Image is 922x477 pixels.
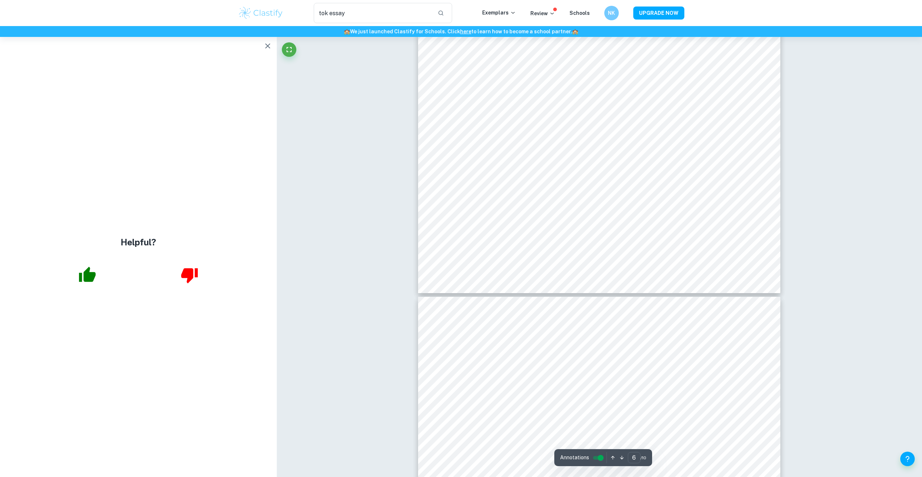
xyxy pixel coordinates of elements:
[633,7,684,20] button: UPGRADE NOW
[570,10,590,16] a: Schools
[282,42,296,57] button: Fullscreen
[314,3,432,23] input: Search for any exemplars...
[460,29,471,34] a: here
[604,6,619,20] button: NK
[572,29,578,34] span: 🏫
[344,29,350,34] span: 🏫
[238,6,284,20] img: Clastify logo
[900,452,915,466] button: Help and Feedback
[607,9,616,17] h6: NK
[530,9,555,17] p: Review
[641,455,646,461] span: / 10
[1,28,921,35] h6: We just launched Clastify for Schools. Click to learn how to become a school partner.
[482,9,516,17] p: Exemplars
[121,236,156,249] h4: Helpful?
[560,454,589,461] span: Annotations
